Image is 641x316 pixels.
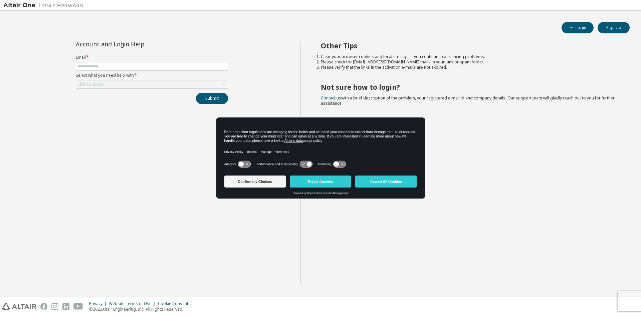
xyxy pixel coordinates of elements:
[321,65,618,70] li: Please verify that the links in the activation e-mails are not expired.
[73,303,83,310] img: youtube.svg
[321,83,618,91] h2: Not sure how to login?
[89,301,109,306] div: Privacy
[196,93,228,104] button: Submit
[321,41,618,50] h2: Other Tips
[109,301,158,306] div: Website Terms of Use
[321,54,618,59] li: Clear your browser cookies and local storage, if you continue experiencing problems.
[51,303,58,310] img: instagram.svg
[321,95,615,106] span: with a brief description of the problem, your registered e-mail id and company details. Our suppo...
[77,82,103,87] div: Click to select
[40,303,47,310] img: facebook.svg
[76,73,228,78] label: Select what you need help with
[562,22,594,33] button: Login
[598,22,630,33] button: Sign Up
[62,303,69,310] img: linkedin.svg
[2,303,36,310] img: altair_logo.svg
[76,41,198,47] div: Account and Login Help
[76,80,228,88] div: Click to select
[89,306,192,312] p: © 2025 Altair Engineering, Inc. All Rights Reserved.
[321,59,618,65] li: Please check for [EMAIL_ADDRESS][DOMAIN_NAME] mails in your junk or spam folder.
[3,2,87,9] img: Altair One
[76,55,228,60] label: Email
[321,95,341,101] a: Contact us
[158,301,192,306] div: Cookie Consent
